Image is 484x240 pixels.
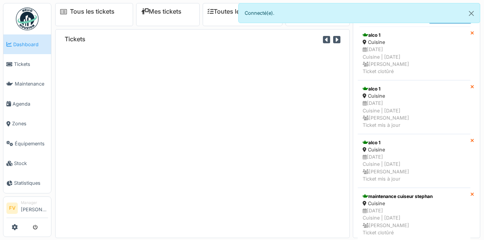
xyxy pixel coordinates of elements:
a: Toutes les tâches [208,8,264,15]
a: Équipements [3,134,51,153]
a: Statistiques [3,173,51,193]
div: alco 1 [363,139,465,146]
div: Manager [21,200,48,206]
li: FV [6,203,18,214]
img: Badge_color-CXgf-gQk.svg [16,8,39,30]
div: [DATE] Cuisine | [DATE] [PERSON_NAME] Ticket clotûré [363,207,465,236]
span: Maintenance [15,80,48,87]
a: FV Manager[PERSON_NAME] [6,200,48,218]
a: Mes tickets [141,8,181,15]
h6: Tickets [65,36,85,43]
a: alco 1 Cuisine [DATE]Cuisine | [DATE] [PERSON_NAME]Ticket mis à jour [358,134,470,188]
div: Cuisine [363,92,465,100]
span: Tickets [14,61,48,68]
a: Stock [3,153,51,173]
a: Maintenance [3,74,51,94]
div: [DATE] Cuisine | [DATE] [PERSON_NAME] Ticket clotûré [363,46,465,75]
button: Close [463,3,480,23]
span: Équipements [15,140,48,147]
span: Statistiques [14,179,48,187]
div: Cuisine [363,39,465,46]
a: Tous les tickets [70,8,115,15]
li: [PERSON_NAME] [21,200,48,216]
div: Cuisine [363,200,465,207]
div: alco 1 [363,86,465,92]
div: [DATE] Cuisine | [DATE] [PERSON_NAME] Ticket mis à jour [363,100,465,129]
a: Zones [3,114,51,134]
div: maintenance cuiseur stephan [363,193,465,200]
span: Zones [12,120,48,127]
a: Dashboard [3,34,51,54]
a: alco 1 Cuisine [DATE]Cuisine | [DATE] [PERSON_NAME]Ticket clotûré [358,26,470,80]
div: Cuisine [363,146,465,153]
span: Agenda [12,100,48,108]
div: [DATE] Cuisine | [DATE] [PERSON_NAME] Ticket mis à jour [363,153,465,182]
a: Tickets [3,54,51,74]
span: Dashboard [13,41,48,48]
div: Connecté(e). [238,3,480,23]
a: alco 1 Cuisine [DATE]Cuisine | [DATE] [PERSON_NAME]Ticket mis à jour [358,80,470,134]
div: alco 1 [363,32,465,39]
span: Stock [14,160,48,167]
a: Agenda [3,94,51,114]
